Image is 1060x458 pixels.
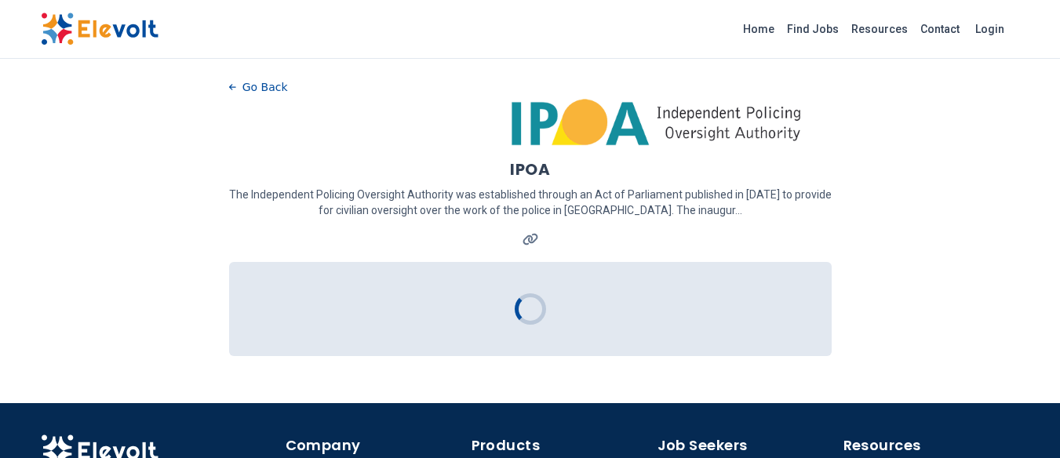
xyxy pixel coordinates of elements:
[41,13,158,45] img: Elevolt
[229,75,288,99] button: Go Back
[914,16,966,42] a: Contact
[512,291,548,328] div: Loading...
[737,16,781,42] a: Home
[229,187,832,218] p: The Independent Policing Oversight Authority was established through an Act of Parliament publish...
[510,158,550,180] h1: IPOA
[472,434,648,456] h4: Products
[657,434,834,456] h4: Job Seekers
[843,434,1020,456] h4: Resources
[286,434,462,456] h4: Company
[845,16,914,42] a: Resources
[781,16,845,42] a: Find Jobs
[966,13,1014,45] a: Login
